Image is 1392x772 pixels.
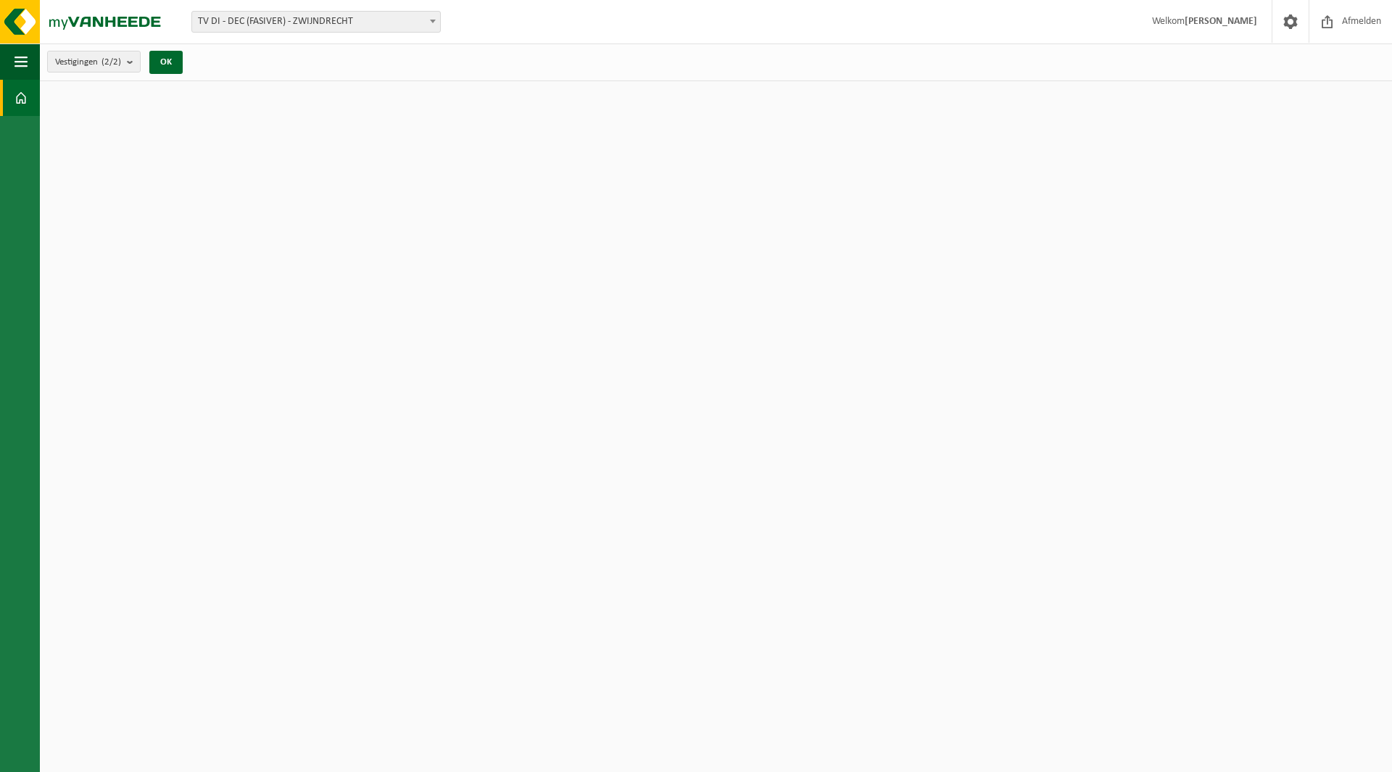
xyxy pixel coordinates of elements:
button: OK [149,51,183,74]
button: Vestigingen(2/2) [47,51,141,72]
span: Vestigingen [55,51,121,73]
strong: [PERSON_NAME] [1185,16,1257,27]
span: TV DI - DEC (FASIVER) - ZWIJNDRECHT [192,12,440,32]
span: TV DI - DEC (FASIVER) - ZWIJNDRECHT [191,11,441,33]
count: (2/2) [101,57,121,67]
